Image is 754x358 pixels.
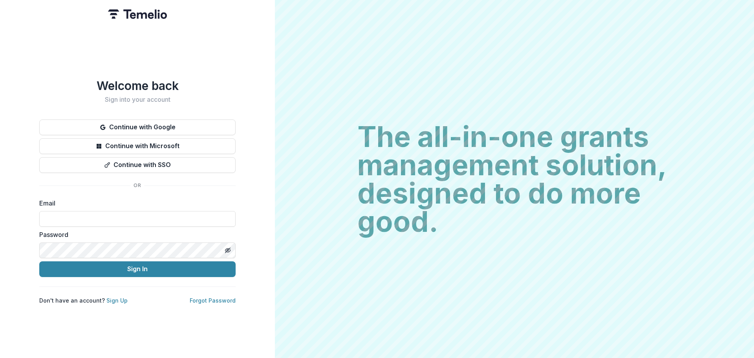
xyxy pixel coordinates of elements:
button: Continue with Microsoft [39,138,236,154]
button: Toggle password visibility [221,244,234,257]
button: Sign In [39,261,236,277]
label: Email [39,198,231,208]
label: Password [39,230,231,239]
img: Temelio [108,9,167,19]
a: Forgot Password [190,297,236,304]
a: Sign Up [106,297,128,304]
h1: Welcome back [39,79,236,93]
button: Continue with Google [39,119,236,135]
p: Don't have an account? [39,296,128,305]
h2: Sign into your account [39,96,236,103]
button: Continue with SSO [39,157,236,173]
